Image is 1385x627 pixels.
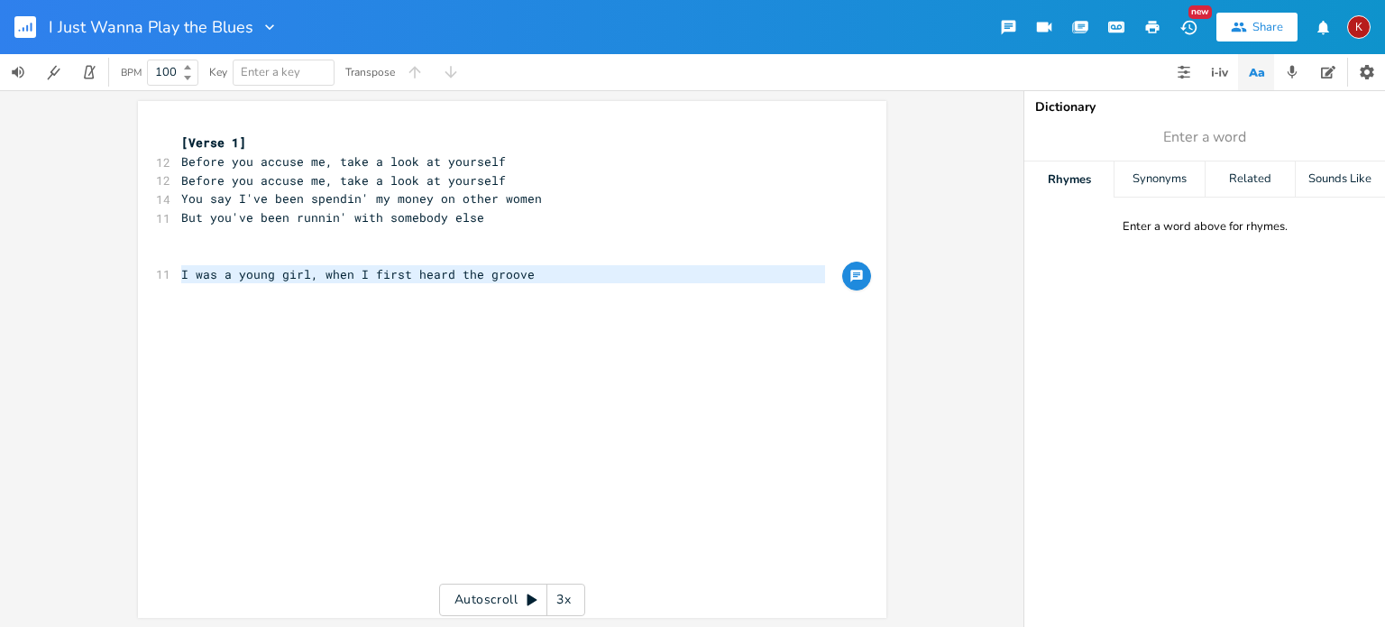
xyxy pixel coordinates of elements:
[1163,127,1246,148] span: Enter a word
[1206,161,1295,198] div: Related
[1024,161,1114,198] div: Rhymes
[345,67,395,78] div: Transpose
[1170,11,1206,43] button: New
[1188,5,1212,19] div: New
[49,19,253,35] span: I Just Wanna Play the Blues
[1347,6,1371,48] button: K
[181,153,506,170] span: Before you accuse me, take a look at yourself
[1114,161,1204,198] div: Synonyms
[1252,19,1283,35] div: Share
[181,134,246,151] span: [Verse 1]
[209,67,227,78] div: Key
[1296,161,1385,198] div: Sounds Like
[439,584,585,616] div: Autoscroll
[1347,15,1371,39] div: kerynlee24
[547,584,580,616] div: 3x
[241,64,300,80] span: Enter a key
[1035,101,1374,114] div: Dictionary
[1216,13,1298,41] button: Share
[181,209,484,226] span: But you've been runnin' with somebody else
[181,190,542,207] span: You say I've been spendin' my money on other women
[121,68,142,78] div: BPM
[1123,219,1288,235] div: Enter a word above for rhymes.
[181,266,535,282] span: I was a young girl, when I first heard the groove
[181,172,506,189] span: Before you accuse me, take a look at yourself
